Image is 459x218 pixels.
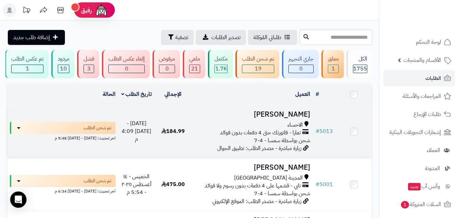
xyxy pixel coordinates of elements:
[159,55,175,63] div: مرفوض
[295,90,310,98] a: العميل
[211,33,241,41] span: تصدير الطلبات
[122,119,151,143] span: [DATE] - [DATE] 4:09 م
[3,50,50,78] a: تم عكس الطلب 1
[234,174,303,182] span: المدينة [GEOGRAPHIC_DATA]
[220,129,301,137] span: تمارا - فاتورتك حتى 4 دفعات بدون فوائد
[159,65,175,73] div: 0
[76,50,101,78] a: فشل 3
[122,172,152,196] span: الخميس - ١٤ أغسطس ٢٠٢٥ - 5:54 م
[108,55,145,63] div: إلغاء عكس الطلب
[316,127,333,135] a: #5013
[214,55,228,63] div: مكتمل
[384,70,455,86] a: الطلبات
[234,50,281,78] a: تم شحن الطلب 19
[12,65,43,73] div: 1
[125,65,128,73] span: 0
[427,146,440,155] span: العملاء
[175,33,188,41] span: تصفية
[26,65,29,73] span: 1
[242,55,274,63] div: تم شحن الطلب
[384,196,455,213] a: السلات المتروكة1
[121,90,152,98] a: تاريخ الطلب
[353,55,367,63] div: الكل
[316,180,319,188] span: #
[404,55,441,65] span: الأقسام والمنتجات
[161,127,185,135] span: 184.99
[161,180,185,188] span: 475.00
[50,50,76,78] a: مردود 10
[58,65,69,73] div: 10
[353,65,367,73] span: 1755
[60,65,67,73] span: 10
[165,65,169,73] span: 0
[94,3,108,17] img: ai-face.png
[191,65,198,73] span: 21
[101,50,151,78] a: إلغاء عكس الطلب 0
[384,88,455,104] a: المراجعات والأسئلة
[84,65,94,73] div: 3
[81,6,92,14] span: رفيق
[254,136,310,145] span: شحن بواسطة سمسا - 4-7
[151,50,181,78] a: مرفوض 0
[288,55,314,63] div: جاري التجهيز
[87,65,91,73] span: 3
[425,73,441,83] span: الطلبات
[316,180,333,188] a: #5001
[84,55,94,63] div: فشل
[11,55,43,63] div: تم عكس الطلب
[217,144,301,152] span: زيارة مباشرة - مصدر الطلب: تطبيق الجوال
[384,106,455,122] a: طلبات الإرجاع
[10,191,27,208] div: Open Intercom Messenger
[289,65,313,73] div: 0
[255,65,262,73] span: 19
[205,182,301,190] span: تابي - قسّمها على 4 دفعات بدون رسوم ولا فوائد
[161,30,194,45] button: تصفية
[84,124,111,131] span: تم شحن الطلب
[248,30,297,45] a: طلباتي المُوكلة
[10,187,116,194] div: اخر تحديث: [DATE] - [DATE] 6:34 م
[254,189,310,198] span: شحن بواسطة سمسا - 4-7
[58,55,69,63] div: مردود
[253,33,281,41] span: طلباتي المُوكلة
[328,55,339,63] div: معلق
[212,197,301,205] span: زيارة مباشرة - مصدر الطلب: الموقع الإلكتروني
[328,65,338,73] div: 1
[196,30,246,45] a: تصدير الطلبات
[316,90,319,98] a: #
[407,182,440,191] span: وآتس آب
[389,128,441,137] span: إشعارات التحويلات البنكية
[189,55,200,63] div: ملغي
[413,110,441,119] span: طلبات الإرجاع
[207,50,234,78] a: مكتمل 1.7K
[164,90,181,98] a: الإجمالي
[103,90,116,98] a: الحالة
[384,160,455,177] a: المدونة
[281,50,320,78] a: جاري التجهيز 0
[320,50,345,78] a: معلق 1
[109,65,144,73] div: 0
[18,3,35,19] a: تحديثات المنصة
[384,34,455,50] a: لوحة التحكم
[384,124,455,140] a: إشعارات التحويلات البنكية
[403,91,441,101] span: المراجعات والأسئلة
[287,121,303,129] span: الاحساء
[215,65,227,73] span: 1.7K
[332,65,335,73] span: 1
[299,65,303,73] span: 0
[401,201,409,208] span: 1
[384,142,455,158] a: العملاء
[425,164,440,173] span: المدونة
[416,37,441,47] span: لوحة التحكم
[190,65,200,73] div: 21
[8,30,65,45] a: إضافة طلب جديد
[384,178,455,195] a: وآتس آبجديد
[215,65,227,73] div: 1694
[400,200,441,209] span: السلات المتروكة
[345,50,374,78] a: الكل1755
[181,50,207,78] a: ملغي 21
[194,111,310,118] h3: [PERSON_NAME]
[194,164,310,171] h3: [PERSON_NAME]
[84,178,111,184] span: تم شحن الطلب
[316,127,319,135] span: #
[408,183,421,190] span: جديد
